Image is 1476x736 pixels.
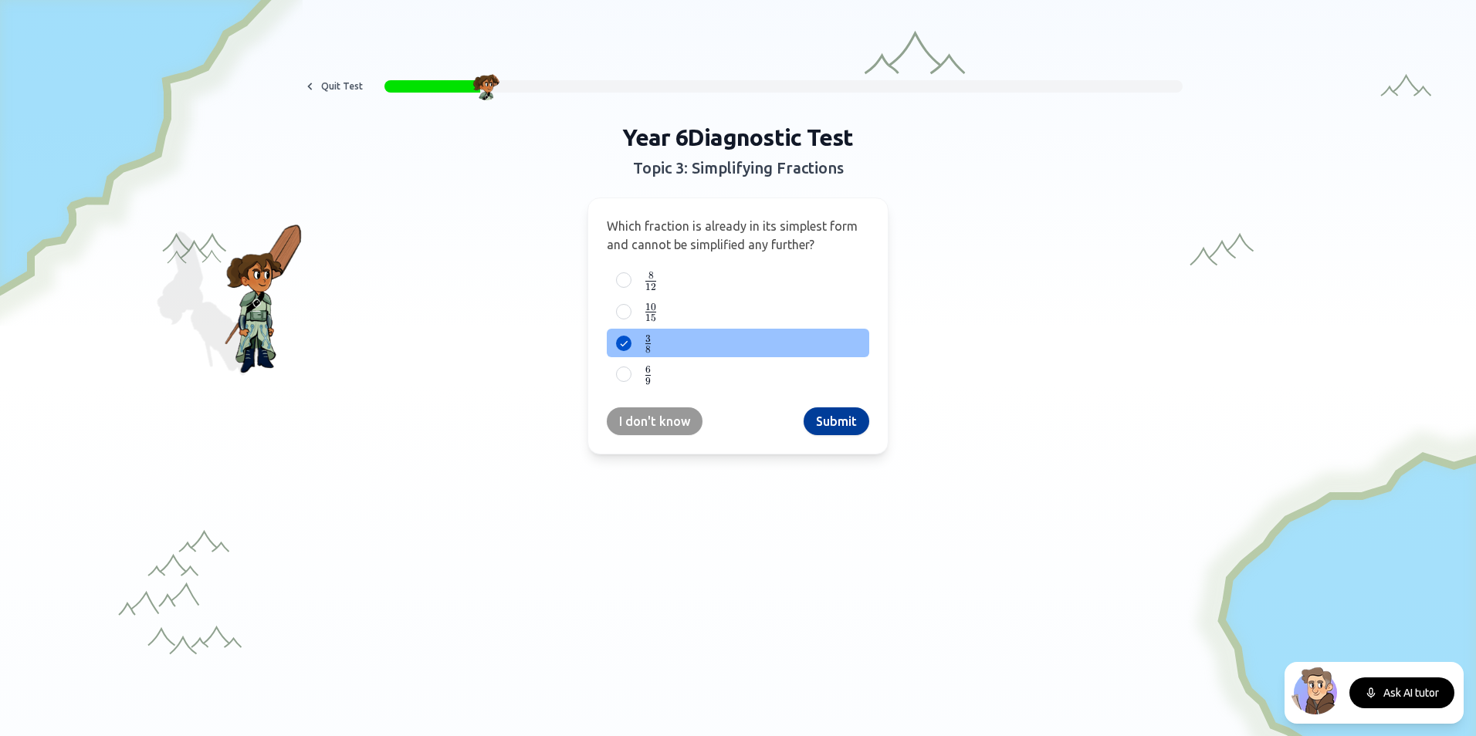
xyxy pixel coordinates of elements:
span: 10 [645,301,656,313]
img: Character [472,73,500,100]
span: ​ [651,335,652,347]
button: I don't know [607,407,702,435]
button: Submit [804,407,869,435]
span: ​ [656,303,658,316]
h2: Topic 3: Simplifying Fractions [454,157,1022,179]
button: Quit Test [293,74,372,99]
button: Ask AI tutor [1349,677,1454,708]
span: 8 [648,269,654,282]
span: 12 [645,281,656,293]
span: 3 [645,333,651,345]
h1: Year 6 Diagnostic Test [454,123,1022,151]
span: 6 [645,363,651,376]
img: North [1291,665,1340,714]
span: ​ [656,272,658,285]
span: ​ [651,366,652,379]
span: Which fraction is already in its simplest form and cannot be simplified any further? [607,219,858,252]
span: 9 [645,375,651,387]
